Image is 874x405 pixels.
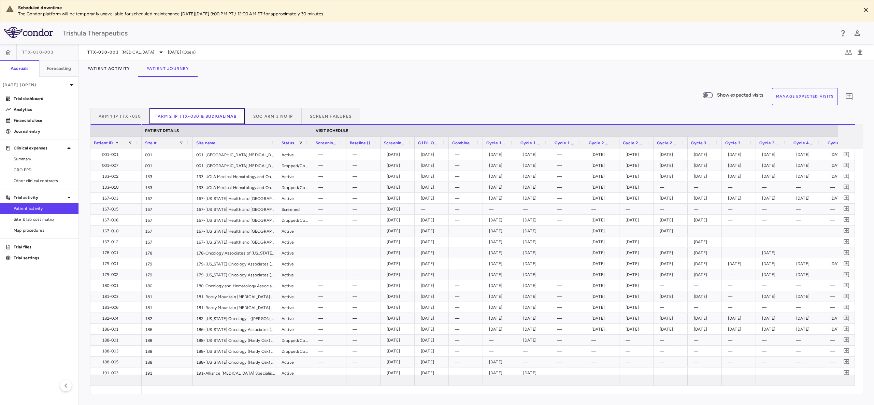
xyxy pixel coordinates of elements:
[142,247,193,258] div: 178
[626,182,650,193] div: [DATE]
[278,291,312,302] div: Active
[193,346,278,356] div: 188-[US_STATE] Oncology (Hardy Oak) - USOR
[489,182,514,193] div: [DATE]
[694,193,718,204] div: [DATE]
[278,215,312,225] div: Dropped/Complete
[353,204,377,215] div: —
[18,11,855,17] p: The Condor platform will be temporarily unavailable for scheduled maintenance [DATE][DATE] 9:00 P...
[193,226,278,236] div: 167-[US_STATE] Health and [GEOGRAPHIC_DATA]
[843,293,850,300] svg: Add comment
[353,149,377,160] div: —
[47,66,71,72] h6: Forecasting
[245,108,302,124] button: SOC Arm 3 NO IP
[97,149,138,160] div: 001-001
[591,182,616,193] div: [DATE]
[489,226,514,236] div: [DATE]
[384,141,405,145] span: Screening OR Screening + Baseline (Screening)
[861,5,871,15] button: Close
[318,160,343,171] div: —
[142,215,193,225] div: 167
[11,66,28,72] h6: Accruals
[353,226,377,236] div: —
[762,160,787,171] div: [DATE]
[489,193,514,204] div: [DATE]
[142,302,193,313] div: 181
[22,49,54,55] span: TTX-030-003
[843,195,850,201] svg: Add comment
[796,160,821,171] div: [DATE]
[142,226,193,236] div: 167
[193,335,278,345] div: 188-[US_STATE] Oncology (Hardy Oak) - USOR
[168,49,196,55] span: [DATE] (Open)
[278,313,312,323] div: Active
[793,141,815,145] span: Cycle 4 Day 1 (Cycle 4 Day 1)
[830,171,855,182] div: [DATE]
[142,149,193,160] div: 001
[421,204,445,215] div: —
[591,193,616,204] div: [DATE]
[193,149,278,160] div: 001-[GEOGRAPHIC_DATA][MEDICAL_DATA] -[STREET_ADDRESS][PERSON_NAME]
[796,182,821,193] div: —
[842,270,851,279] button: Add comment
[796,193,821,204] div: [DATE]
[557,182,582,193] div: —
[523,215,548,226] div: [DATE]
[455,160,479,171] div: —
[278,236,312,247] div: Active
[455,149,479,160] div: —
[387,215,411,226] div: [DATE]
[830,193,855,204] div: [DATE]
[350,141,371,145] span: Baseline ()
[842,226,851,235] button: Add comment
[353,193,377,204] div: —
[278,280,312,291] div: Active
[193,247,278,258] div: 178-Oncology Associates of [US_STATE], P.C.
[278,258,312,269] div: Active
[842,368,851,377] button: Add comment
[97,215,138,226] div: 167-006
[796,171,821,182] div: [DATE]
[193,280,278,291] div: 180-Oncology and Hematology Associates of [GEOGRAPHIC_DATA][US_STATE] ([GEOGRAPHIC_DATA]) - USOR
[14,178,73,184] span: Other clinical contracts
[353,182,377,193] div: —
[14,167,73,173] span: CRO PPD
[278,182,312,192] div: Dropped/Complete
[626,193,650,204] div: [DATE]
[830,149,855,160] div: [DATE]
[842,215,851,225] button: Add comment
[278,346,312,356] div: Dropped/Complete
[557,171,582,182] div: —
[278,269,312,280] div: Active
[842,281,851,290] button: Add comment
[694,171,718,182] div: [DATE]
[557,160,582,171] div: —
[842,172,851,181] button: Add comment
[421,215,445,226] div: [DATE]
[142,280,193,291] div: 180
[121,49,154,55] span: [MEDICAL_DATA]
[142,346,193,356] div: 188
[278,357,312,367] div: Active
[842,335,851,345] button: Add comment
[489,215,514,226] div: [DATE]
[316,128,348,133] span: VISIT SCHEDULE
[626,149,650,160] div: [DATE]
[557,215,582,226] div: —
[691,141,712,145] span: Cycle 3 Day 1 (Cycle 3 Day 1)
[626,160,650,171] div: [DATE]
[843,315,850,321] svg: Add comment
[63,28,834,38] div: Trishula Therapeutics
[694,204,718,215] div: —
[142,291,193,302] div: 181
[87,49,119,55] span: TTX-030-003
[845,92,853,101] svg: Add comment
[278,335,312,345] div: Dropped/Complete
[728,149,753,160] div: [DATE]
[772,88,838,105] button: Manage Expected Visits
[282,141,294,145] span: Status
[842,193,851,203] button: Add comment
[142,193,193,203] div: 167
[302,108,360,124] button: Screen Failures
[842,248,851,257] button: Add comment
[830,226,855,236] div: —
